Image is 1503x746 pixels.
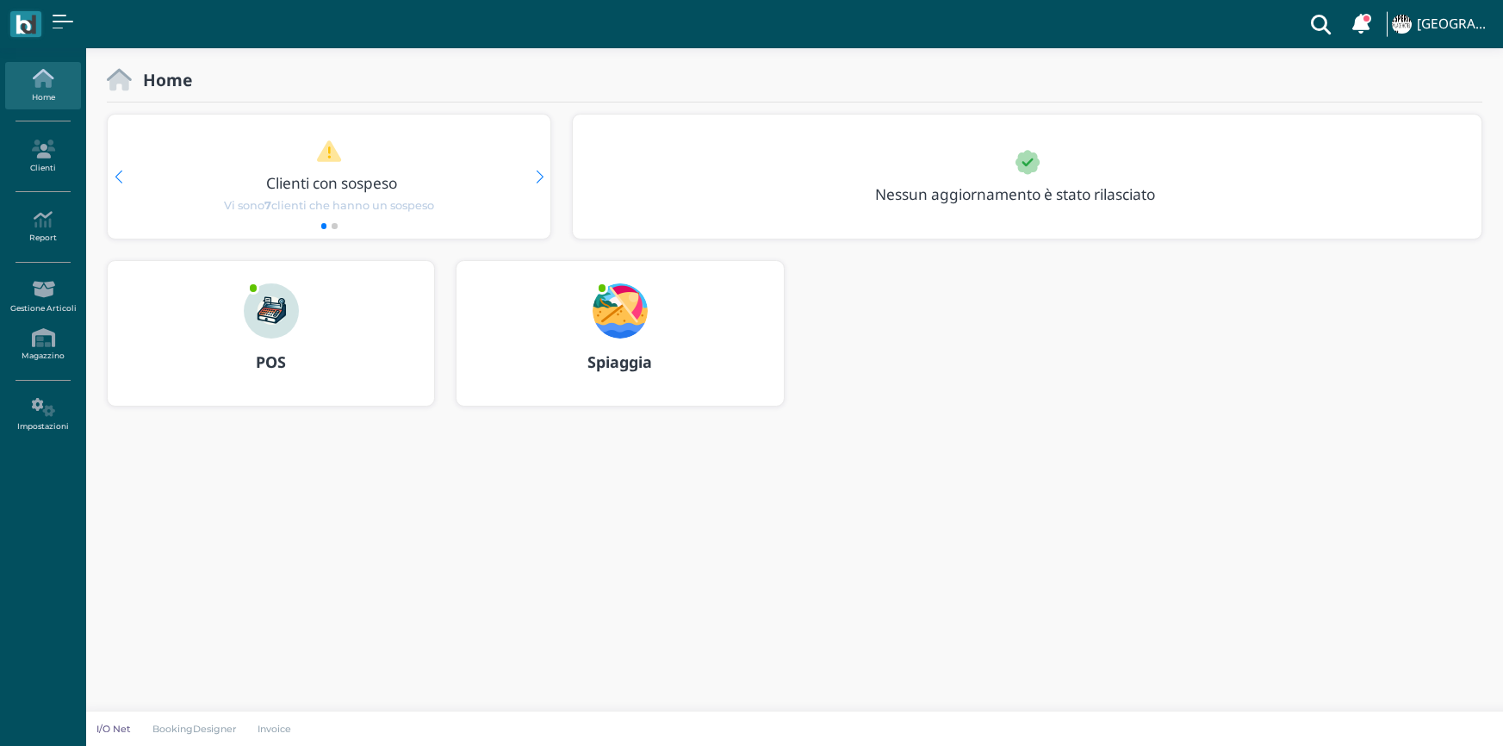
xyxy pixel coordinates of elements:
[140,140,518,214] a: Clienti con sospeso Vi sono7clienti che hanno un sospeso
[593,283,648,339] img: ...
[865,186,1195,202] h3: Nessun aggiornamento è stato rilasciato
[256,351,286,372] b: POS
[5,133,80,180] a: Clienti
[573,115,1481,239] div: 1 / 1
[244,283,299,339] img: ...
[5,203,80,251] a: Report
[1392,15,1411,34] img: ...
[1417,17,1493,32] h4: [GEOGRAPHIC_DATA]
[456,260,784,427] a: ... Spiaggia
[16,15,35,34] img: logo
[1381,693,1488,731] iframe: Help widget launcher
[107,260,435,427] a: ... POS
[264,199,271,212] b: 7
[108,115,550,239] div: 1 / 2
[587,351,652,372] b: Spiaggia
[5,391,80,438] a: Impostazioni
[132,71,192,89] h2: Home
[144,175,521,191] h3: Clienti con sospeso
[5,62,80,109] a: Home
[5,321,80,369] a: Magazzino
[115,171,122,183] div: Previous slide
[5,273,80,320] a: Gestione Articoli
[536,171,543,183] div: Next slide
[224,197,434,214] span: Vi sono clienti che hanno un sospeso
[1389,3,1493,45] a: ... [GEOGRAPHIC_DATA]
